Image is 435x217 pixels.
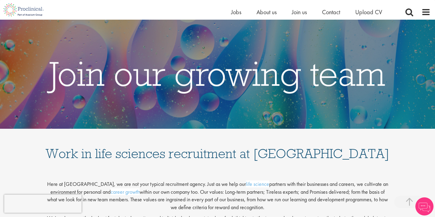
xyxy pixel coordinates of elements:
a: About us [256,8,277,16]
a: Join us [292,8,307,16]
img: Chatbot [415,197,433,215]
h1: Work in life sciences recruitment at [GEOGRAPHIC_DATA] [45,135,390,160]
a: life science [246,180,269,187]
p: Here at [GEOGRAPHIC_DATA], we are not your typical recruitment agency. Just as we help our partne... [45,175,390,211]
a: Contact [322,8,340,16]
a: Jobs [231,8,241,16]
a: Upload CV [355,8,382,16]
a: career growth [111,188,140,195]
iframe: reCAPTCHA [4,195,82,213]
